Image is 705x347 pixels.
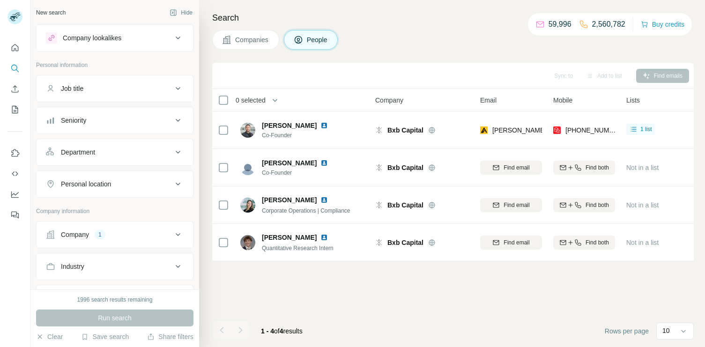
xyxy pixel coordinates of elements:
img: Logo of Bxb Capital [375,164,383,171]
button: Find email [480,161,542,175]
img: Logo of Bxb Capital [375,126,383,134]
button: HQ location [37,287,193,310]
button: Feedback [7,207,22,223]
p: 59,996 [549,19,571,30]
span: 4 [280,327,283,335]
span: [PERSON_NAME] [262,233,317,242]
div: New search [36,8,66,17]
button: Seniority [37,109,193,132]
img: Logo of Bxb Capital [375,239,383,246]
img: provider apollo logo [480,126,488,135]
button: Search [7,60,22,77]
span: Find both [586,201,609,209]
img: LinkedIn logo [320,122,328,129]
p: Personal information [36,61,193,69]
button: Save search [81,332,129,341]
span: Bxb Capital [387,200,423,210]
button: Clear [36,332,63,341]
button: Use Surfe API [7,165,22,182]
span: Bxb Capital [387,163,423,172]
span: Lists [626,96,640,105]
span: Find email [504,201,529,209]
button: Buy credits [641,18,684,31]
span: Companies [235,35,269,44]
span: Not in a list [626,239,659,246]
button: Quick start [7,39,22,56]
span: [PERSON_NAME] [262,121,317,130]
span: Bxb Capital [387,126,423,135]
div: Job title [61,84,83,93]
img: Avatar [240,123,255,138]
button: My lists [7,101,22,118]
button: Use Surfe on LinkedIn [7,145,22,162]
span: Not in a list [626,201,659,209]
button: Company1 [37,223,193,246]
button: Company lookalikes [37,27,193,49]
div: Department [61,148,95,157]
button: Department [37,141,193,163]
button: Hide [163,6,199,20]
div: Industry [61,262,84,271]
button: Find both [553,161,615,175]
span: Email [480,96,497,105]
img: LinkedIn logo [320,159,328,167]
div: Seniority [61,116,86,125]
div: Company [61,230,89,239]
span: 1 - 4 [261,327,274,335]
button: Dashboard [7,186,22,203]
div: 1996 search results remaining [77,295,153,304]
p: 10 [662,326,670,335]
span: of [274,327,280,335]
span: [PHONE_NUMBER] [565,126,624,134]
img: Avatar [240,235,255,250]
span: Rows per page [605,326,649,336]
span: Find both [586,163,609,172]
div: Personal location [61,179,111,189]
span: Co-Founder [262,131,339,140]
button: Enrich CSV [7,81,22,97]
div: Company lookalikes [63,33,121,43]
span: 1 list [640,125,652,133]
button: Share filters [147,332,193,341]
button: Find email [480,198,542,212]
button: Industry [37,255,193,278]
span: Find email [504,163,529,172]
button: Find email [480,236,542,250]
img: LinkedIn logo [320,196,328,204]
span: results [261,327,303,335]
span: [PERSON_NAME] [262,158,317,168]
span: [PERSON_NAME] [262,195,317,205]
p: Company information [36,207,193,215]
button: Find both [553,236,615,250]
span: 0 selected [236,96,266,105]
span: Find email [504,238,529,247]
img: LinkedIn logo [320,234,328,241]
h4: Search [212,11,694,24]
img: Avatar [240,198,255,213]
button: Job title [37,77,193,100]
img: Logo of Bxb Capital [375,201,383,209]
img: Avatar [240,160,255,175]
span: Quantitative Research Intern [262,245,334,251]
span: Find both [586,238,609,247]
button: Personal location [37,173,193,195]
span: Not in a list [626,164,659,171]
span: Co-Founder [262,169,339,177]
button: Find both [553,198,615,212]
span: Bxb Capital [387,238,423,247]
img: provider prospeo logo [553,126,561,135]
span: [PERSON_NAME][EMAIL_ADDRESS][DOMAIN_NAME] [492,126,657,134]
span: People [307,35,328,44]
span: Corporate Operations | Compliance [262,207,350,214]
p: 2,560,782 [592,19,625,30]
span: Mobile [553,96,572,105]
div: 1 [95,230,105,239]
span: Company [375,96,403,105]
